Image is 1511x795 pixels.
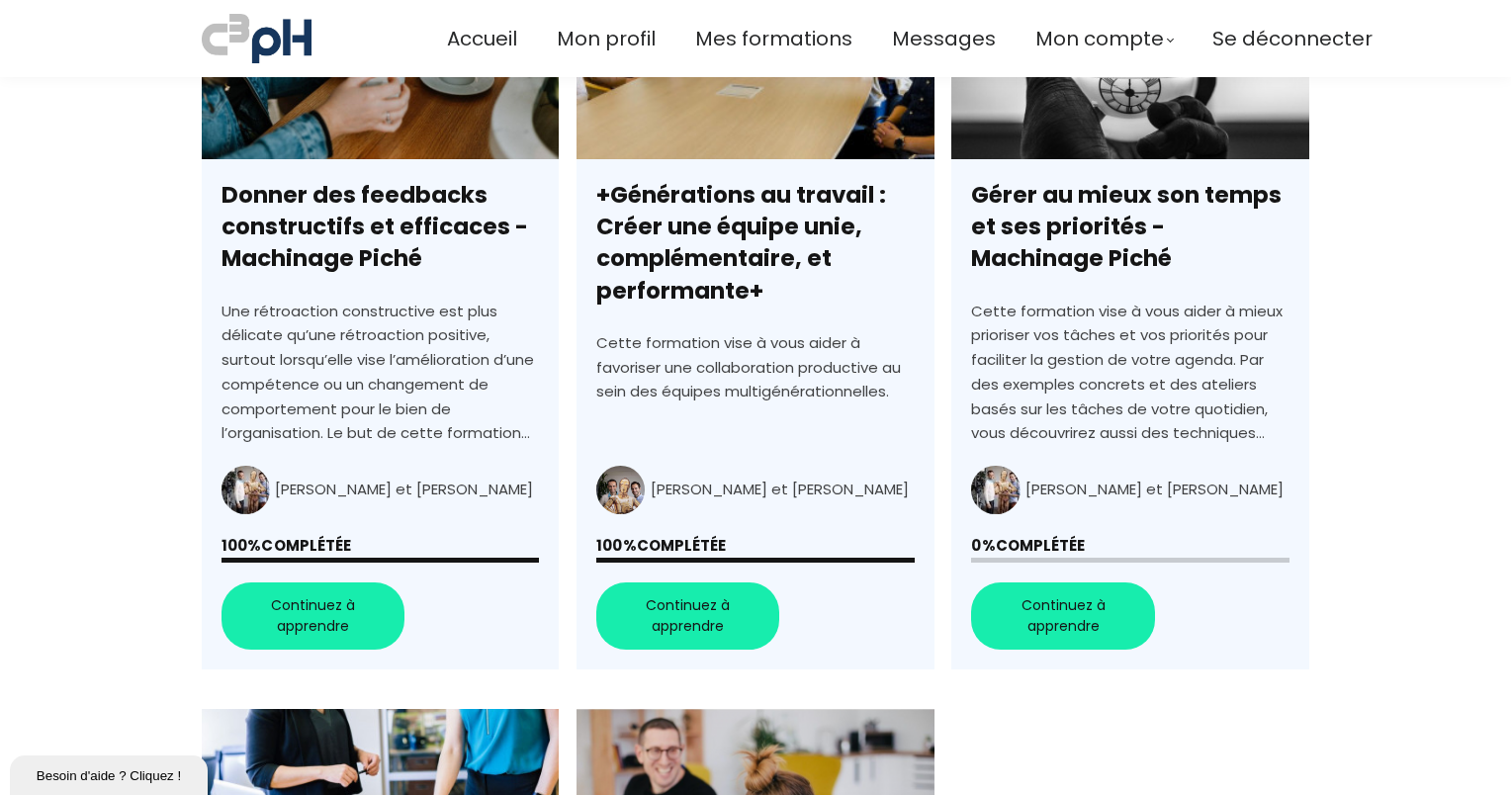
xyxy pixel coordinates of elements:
[10,751,212,795] iframe: chat widget
[202,10,311,67] img: a70bc7685e0efc0bd0b04b3506828469.jpeg
[892,23,996,55] a: Messages
[557,23,656,55] a: Mon profil
[1035,23,1164,55] span: Mon compte
[695,23,852,55] a: Mes formations
[447,23,517,55] a: Accueil
[1212,23,1373,55] a: Se déconnecter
